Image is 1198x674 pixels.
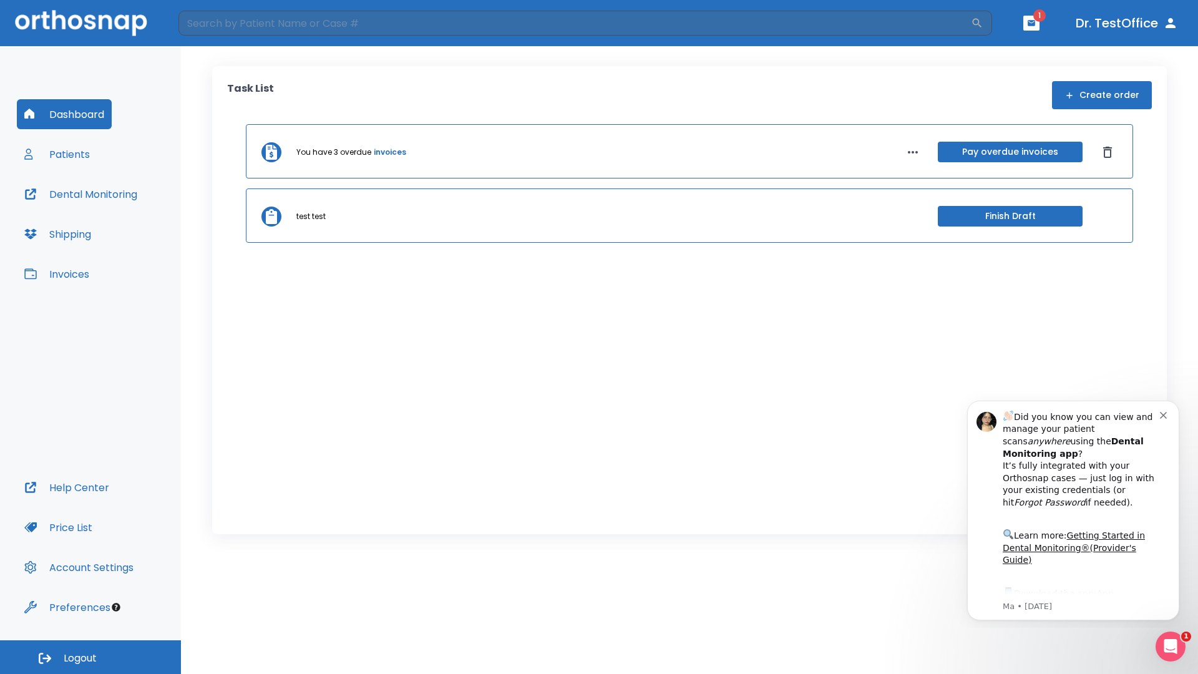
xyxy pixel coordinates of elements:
[17,139,97,169] button: Patients
[1098,142,1118,162] button: Dismiss
[227,81,274,109] p: Task List
[296,211,326,222] p: test test
[1156,632,1186,662] iframe: Intercom live chat
[938,142,1083,162] button: Pay overdue invoices
[110,602,122,613] div: Tooltip anchor
[17,179,145,209] button: Dental Monitoring
[1181,632,1191,642] span: 1
[17,472,117,502] button: Help Center
[64,652,97,665] span: Logout
[374,147,406,158] a: invoices
[54,196,212,260] div: Download the app: | ​ Let us know if you need help getting started!
[54,212,212,223] p: Message from Ma, sent 7w ago
[1033,9,1046,22] span: 1
[17,592,118,622] button: Preferences
[17,512,100,542] button: Price List
[17,259,97,289] button: Invoices
[938,206,1083,227] button: Finish Draft
[212,19,222,29] button: Dismiss notification
[54,199,165,222] a: App Store
[1052,81,1152,109] button: Create order
[15,10,147,36] img: Orthosnap
[17,552,141,582] button: Account Settings
[296,147,371,158] p: You have 3 overdue
[948,389,1198,628] iframe: Intercom notifications message
[17,219,99,249] button: Shipping
[178,11,971,36] input: Search by Patient Name or Case #
[1071,12,1183,34] button: Dr. TestOffice
[17,99,112,129] button: Dashboard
